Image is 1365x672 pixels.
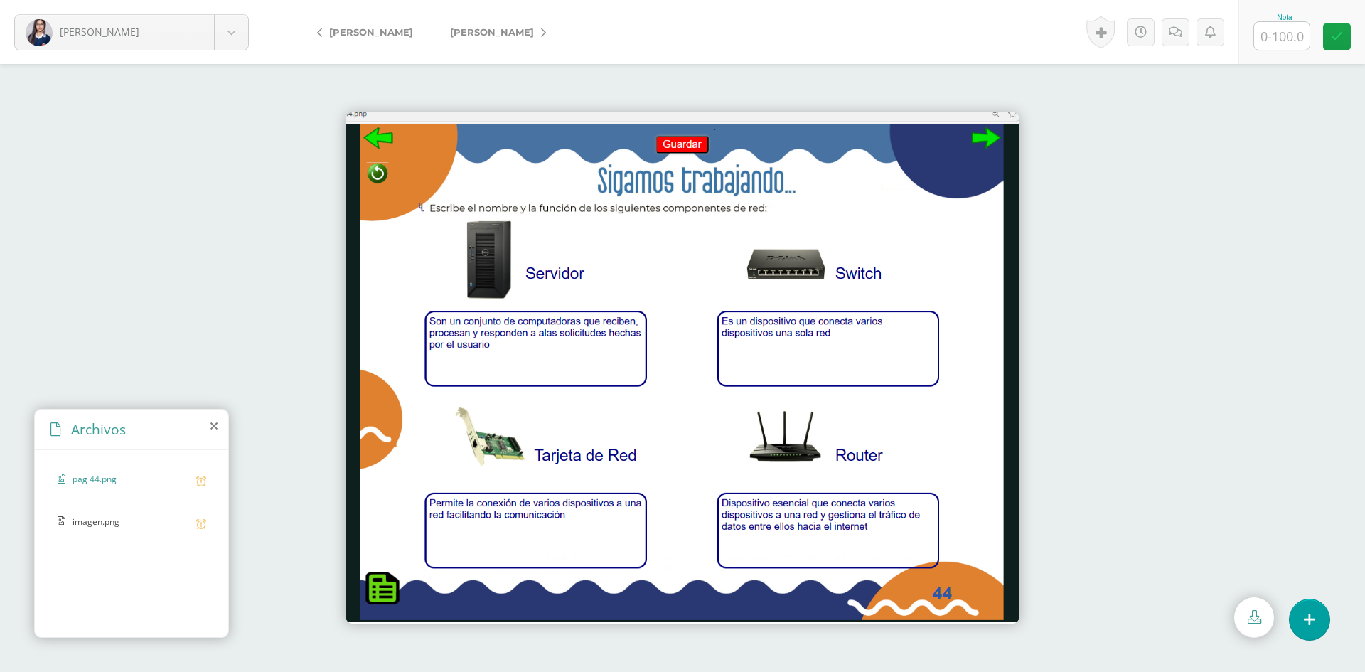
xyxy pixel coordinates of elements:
span: [PERSON_NAME] [450,26,534,38]
div: Nota [1253,14,1316,21]
span: pag 44.png [73,473,189,486]
input: 0-100.0 [1254,22,1310,50]
img: https://edoofiles.nyc3.digitaloceanspaces.com/belga/activity_submission/1532e0a8-5f26-49c6-b369-4... [346,112,1019,624]
a: [PERSON_NAME] [306,15,432,49]
span: [PERSON_NAME] [329,26,413,38]
span: Archivos [71,420,126,439]
span: imagen.png [73,516,189,529]
img: 989248a37bb8954e8cc894f13541496d.png [26,19,53,46]
a: [PERSON_NAME] [432,15,557,49]
a: [PERSON_NAME] [15,15,248,50]
i: close [210,420,218,432]
span: [PERSON_NAME] [60,25,139,38]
